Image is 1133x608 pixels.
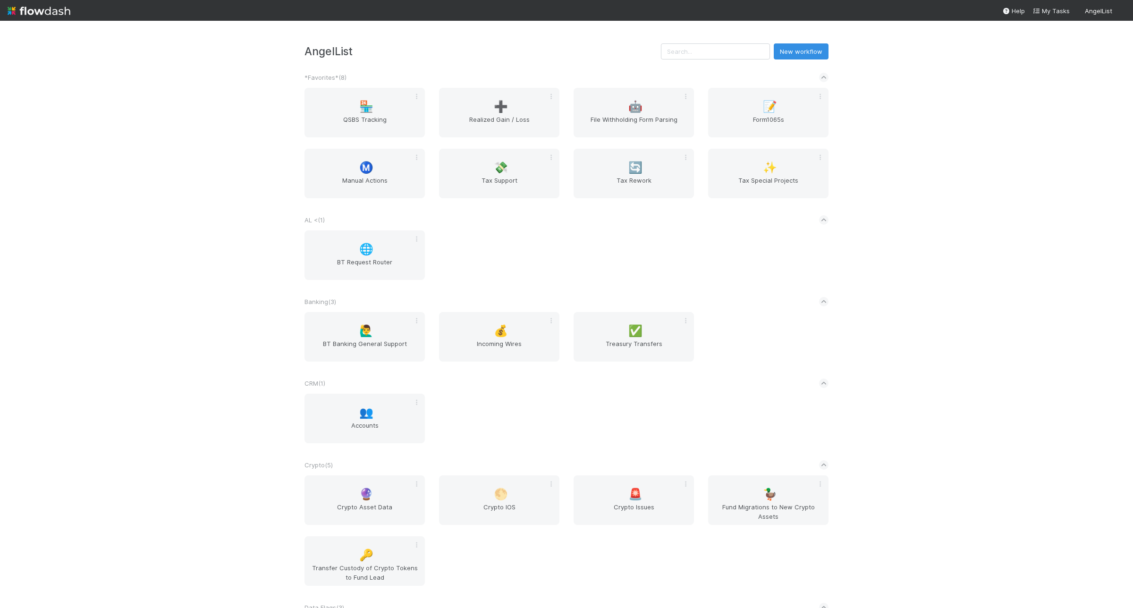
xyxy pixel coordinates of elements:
span: 🔮 [359,488,373,500]
a: 💸Tax Support [439,149,559,198]
a: Ⓜ️Manual Actions [304,149,425,198]
a: 📝Form1065s [708,88,829,137]
span: Tax Rework [577,176,690,194]
span: Tax Support [443,176,556,194]
span: Form1065s [712,115,825,134]
a: 🤖File Withholding Form Parsing [574,88,694,137]
span: 🔑 [359,549,373,561]
a: 🌐BT Request Router [304,230,425,280]
span: 🤖 [628,101,643,113]
span: QSBS Tracking [308,115,421,134]
h3: AngelList [304,45,661,58]
a: ➕Realized Gain / Loss [439,88,559,137]
span: Ⓜ️ [359,161,373,174]
span: 🦆 [763,488,777,500]
span: Banking ( 3 ) [304,298,336,305]
span: Incoming Wires [443,339,556,358]
span: 🌕 [494,488,508,500]
span: AngelList [1085,7,1112,15]
span: 👥 [359,406,373,419]
span: 🔄 [628,161,643,174]
span: ✨ [763,161,777,174]
span: My Tasks [1032,7,1070,15]
a: 🔑Transfer Custody of Crypto Tokens to Fund Lead [304,536,425,586]
a: 🚨Crypto Issues [574,475,694,525]
a: 🦆Fund Migrations to New Crypto Assets [708,475,829,525]
img: logo-inverted-e16ddd16eac7371096b0.svg [8,3,70,19]
span: 🌐 [359,243,373,255]
span: Crypto ( 5 ) [304,461,333,469]
span: 📝 [763,101,777,113]
div: Help [1002,6,1025,16]
span: Crypto Issues [577,502,690,521]
a: ✅Treasury Transfers [574,312,694,362]
a: My Tasks [1032,6,1070,16]
a: 🏪QSBS Tracking [304,88,425,137]
span: 🙋‍♂️ [359,325,373,337]
a: 🔮Crypto Asset Data [304,475,425,525]
span: File Withholding Form Parsing [577,115,690,134]
input: Search... [661,43,770,59]
span: 🏪 [359,101,373,113]
a: 🌕Crypto IOS [439,475,559,525]
span: 🚨 [628,488,643,500]
span: 💸 [494,161,508,174]
img: avatar_04ed6c9e-3b93-401c-8c3a-8fad1b1fc72c.png [1116,7,1125,16]
span: *Favorites* ( 8 ) [304,74,347,81]
span: Tax Special Projects [712,176,825,194]
a: 💰Incoming Wires [439,312,559,362]
button: New workflow [774,43,829,59]
span: Realized Gain / Loss [443,115,556,134]
span: ✅ [628,325,643,337]
span: Crypto Asset Data [308,502,421,521]
a: ✨Tax Special Projects [708,149,829,198]
span: Transfer Custody of Crypto Tokens to Fund Lead [308,563,421,582]
span: 💰 [494,325,508,337]
span: Manual Actions [308,176,421,194]
span: BT Request Router [308,257,421,276]
span: ➕ [494,101,508,113]
span: Treasury Transfers [577,339,690,358]
span: Accounts [308,421,421,439]
a: 👥Accounts [304,394,425,443]
span: Fund Migrations to New Crypto Assets [712,502,825,521]
a: 🔄Tax Rework [574,149,694,198]
span: BT Banking General Support [308,339,421,358]
a: 🙋‍♂️BT Banking General Support [304,312,425,362]
span: Crypto IOS [443,502,556,521]
span: AL < ( 1 ) [304,216,325,224]
span: CRM ( 1 ) [304,380,325,387]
